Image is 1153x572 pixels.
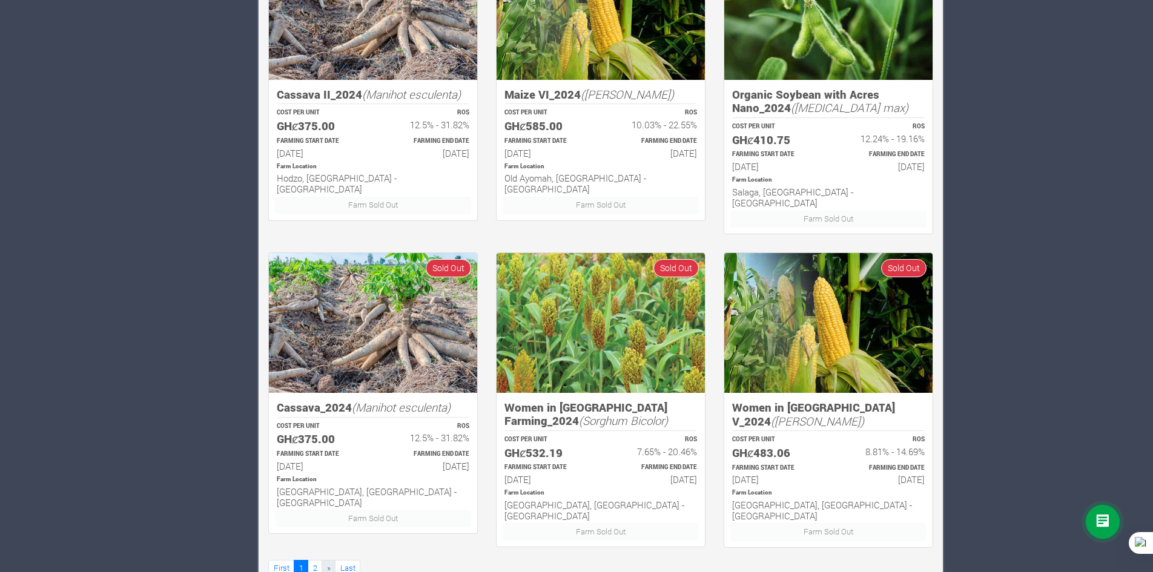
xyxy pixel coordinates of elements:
h6: [GEOGRAPHIC_DATA], [GEOGRAPHIC_DATA] - [GEOGRAPHIC_DATA] [732,499,925,521]
p: Estimated Farming Start Date [277,137,362,146]
p: Estimated Farming End Date [612,137,697,146]
h6: 12.5% - 31.82% [384,119,469,130]
p: Estimated Farming Start Date [732,150,818,159]
p: COST PER UNIT [277,422,362,431]
img: growforme image [724,253,933,393]
p: Location of Farm [504,488,697,498]
p: ROS [612,108,697,117]
h5: Women in [GEOGRAPHIC_DATA] V_2024 [732,401,925,428]
p: ROS [384,108,469,117]
h6: [DATE] [504,474,590,485]
p: ROS [839,435,925,444]
i: (Sorghum Bicolor) [579,413,668,428]
h6: 10.03% - 22.55% [612,119,697,130]
h6: [DATE] [277,461,362,472]
h5: Cassava_2024 [277,401,469,415]
h6: [DATE] [839,474,925,485]
p: Estimated Farming Start Date [277,450,362,459]
p: Estimated Farming End Date [384,137,469,146]
h5: GHȼ375.00 [277,119,362,133]
h6: 7.65% - 20.46% [612,446,697,457]
p: Location of Farm [504,162,697,171]
h5: Women in [GEOGRAPHIC_DATA] Farming_2024 [504,401,697,428]
h6: [GEOGRAPHIC_DATA], [GEOGRAPHIC_DATA] - [GEOGRAPHIC_DATA] [504,499,697,521]
h6: 12.5% - 31.82% [384,432,469,443]
h6: [GEOGRAPHIC_DATA], [GEOGRAPHIC_DATA] - [GEOGRAPHIC_DATA] [277,486,469,508]
p: Estimated Farming End Date [612,463,697,472]
p: COST PER UNIT [277,108,362,117]
i: (Manihot esculenta) [362,87,461,102]
h5: Cassava II_2024 [277,88,469,102]
h5: Maize VI_2024 [504,88,697,102]
h6: [DATE] [277,148,362,159]
span: Sold Out [653,259,699,277]
p: Location of Farm [277,162,469,171]
h6: [DATE] [504,148,590,159]
h6: 12.24% - 19.16% [839,133,925,144]
h6: Salaga, [GEOGRAPHIC_DATA] - [GEOGRAPHIC_DATA] [732,186,925,208]
p: Estimated Farming End Date [839,464,925,473]
p: ROS [612,435,697,444]
img: growforme image [497,253,705,392]
i: ([PERSON_NAME]) [581,87,674,102]
p: Estimated Farming End Date [384,450,469,459]
p: ROS [839,122,925,131]
h6: [DATE] [384,461,469,472]
h5: GHȼ483.06 [732,446,818,460]
h6: [DATE] [732,161,818,172]
h6: [DATE] [612,474,697,485]
span: Sold Out [426,259,471,277]
i: ([PERSON_NAME]) [771,413,864,429]
p: Location of Farm [732,488,925,498]
h5: GHȼ532.19 [504,446,590,460]
h5: GHȼ585.00 [504,119,590,133]
span: Sold Out [881,259,927,277]
p: Location of Farm [277,475,469,484]
h6: 8.81% - 14.69% [839,446,925,457]
h6: [DATE] [612,148,697,159]
p: COST PER UNIT [732,122,818,131]
h6: [DATE] [384,148,469,159]
h5: GHȼ375.00 [277,432,362,446]
p: Estimated Farming End Date [839,150,925,159]
p: Estimated Farming Start Date [504,137,590,146]
p: COST PER UNIT [504,108,590,117]
i: ([MEDICAL_DATA] max) [791,100,908,115]
p: ROS [384,422,469,431]
img: growforme image [269,253,477,393]
h6: Hodzo, [GEOGRAPHIC_DATA] - [GEOGRAPHIC_DATA] [277,173,469,194]
p: Estimated Farming Start Date [732,464,818,473]
h5: GHȼ410.75 [732,133,818,147]
h6: [DATE] [732,474,818,485]
p: COST PER UNIT [504,435,590,444]
p: Location of Farm [732,176,925,185]
h5: Organic Soybean with Acres Nano_2024 [732,88,925,115]
h6: Old Ayomah, [GEOGRAPHIC_DATA] - [GEOGRAPHIC_DATA] [504,173,697,194]
i: (Manihot esculenta) [352,399,451,415]
p: COST PER UNIT [732,435,818,444]
h6: [DATE] [839,161,925,172]
p: Estimated Farming Start Date [504,463,590,472]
